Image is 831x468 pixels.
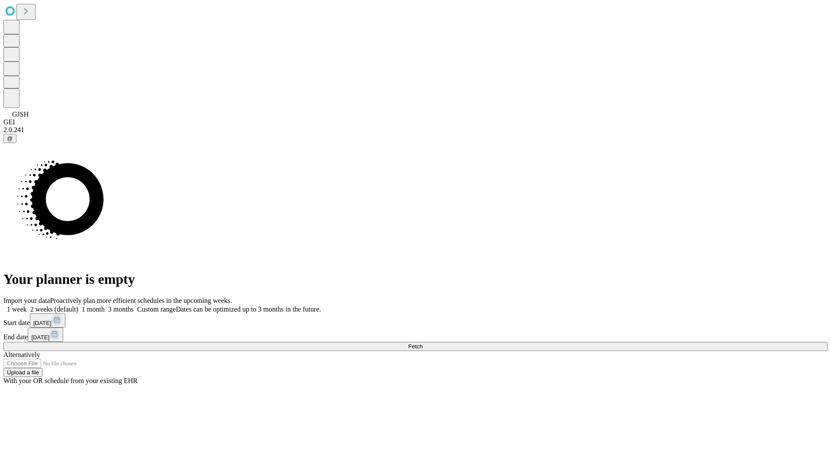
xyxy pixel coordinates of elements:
span: GJSH [12,110,29,118]
button: Upload a file [3,368,42,377]
button: @ [3,134,16,143]
span: Proactively plan more efficient schedules in the upcoming weeks. [50,297,232,304]
span: Fetch [408,343,422,350]
span: With your OR schedule from your existing EHR [3,377,138,384]
button: Fetch [3,342,828,351]
span: 1 month [82,305,105,313]
span: 1 week [7,305,27,313]
span: Custom range [137,305,176,313]
span: [DATE] [33,320,52,326]
button: [DATE] [28,328,63,342]
div: End date [3,328,828,342]
span: 3 months [108,305,134,313]
button: [DATE] [30,313,65,328]
span: Dates can be optimized up to 3 months in the future. [176,305,321,313]
h1: Your planner is empty [3,271,828,287]
span: Import your data [3,297,50,304]
span: 2 weeks (default) [30,305,78,313]
span: @ [7,135,13,142]
span: [DATE] [31,334,49,341]
div: 2.0.241 [3,126,828,134]
div: Start date [3,313,828,328]
div: GEI [3,118,828,126]
span: Alternatively [3,351,40,358]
